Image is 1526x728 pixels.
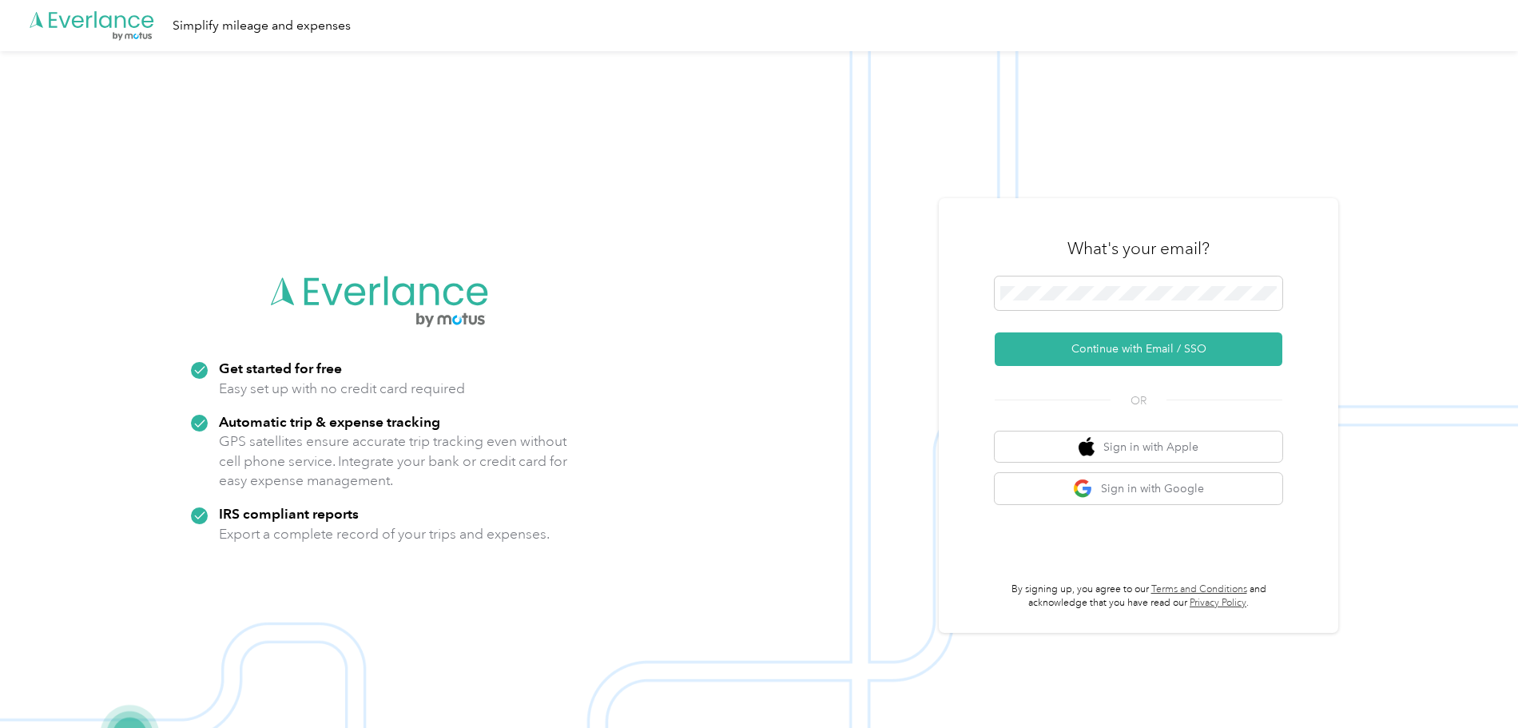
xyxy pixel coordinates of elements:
[1151,583,1247,595] a: Terms and Conditions
[1067,237,1210,260] h3: What's your email?
[995,583,1282,611] p: By signing up, you agree to our and acknowledge that you have read our .
[219,379,465,399] p: Easy set up with no credit card required
[1111,392,1166,409] span: OR
[219,432,568,491] p: GPS satellites ensure accurate trip tracking even without cell phone service. Integrate your bank...
[219,413,440,430] strong: Automatic trip & expense tracking
[1190,597,1246,609] a: Privacy Policy
[995,432,1282,463] button: apple logoSign in with Apple
[219,524,550,544] p: Export a complete record of your trips and expenses.
[1073,479,1093,499] img: google logo
[995,332,1282,366] button: Continue with Email / SSO
[173,16,351,36] div: Simplify mileage and expenses
[219,505,359,522] strong: IRS compliant reports
[219,360,342,376] strong: Get started for free
[995,473,1282,504] button: google logoSign in with Google
[1079,437,1095,457] img: apple logo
